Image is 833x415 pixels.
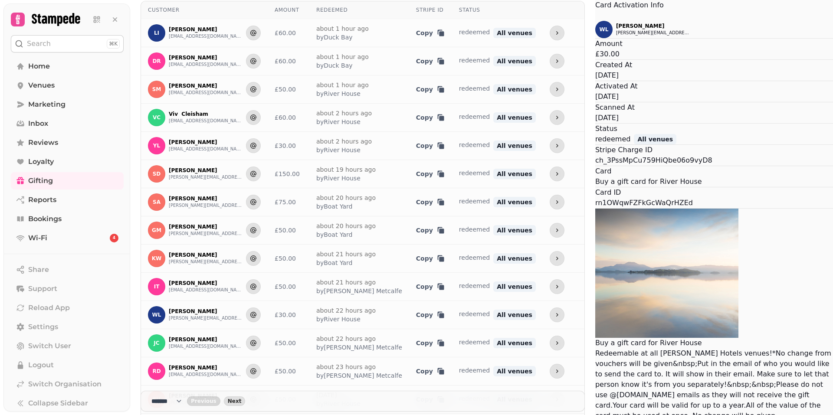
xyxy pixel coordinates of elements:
button: Copy [416,310,445,319]
span: redeemed [459,85,490,92]
span: All venues [493,28,536,38]
span: All venues [493,84,536,95]
p: [PERSON_NAME] [169,195,243,202]
img: Buy a gift card for River House [595,209,738,338]
p: [PERSON_NAME] [169,82,243,89]
button: more [550,336,564,350]
span: SD [153,171,161,177]
a: about 21 hours ago [316,251,376,258]
button: Send to [246,195,261,209]
div: Customer [148,7,261,13]
span: Share [28,265,49,275]
p: Created At [595,60,833,70]
span: All venues [493,281,536,292]
span: VC [153,114,161,121]
span: redeemed [459,367,490,374]
span: redeemed [459,310,490,317]
button: Send to [246,336,261,350]
span: All venues [493,253,536,264]
span: by River House [316,174,376,183]
span: Gifting [28,176,53,186]
button: more [550,167,564,181]
span: by [PERSON_NAME] Metcalfe [316,371,402,380]
div: £50.00 [275,282,302,291]
button: more [550,251,564,266]
span: Reports [28,195,56,205]
a: about 1 hour ago [316,25,369,32]
p: Activated At [595,81,833,91]
p: [PERSON_NAME] [169,139,243,146]
p: [PERSON_NAME] [169,308,243,315]
button: more [550,279,564,294]
span: redeemed [459,170,490,176]
a: about 20 hours ago [316,222,376,229]
p: [PERSON_NAME] [616,23,833,29]
span: Support [28,284,57,294]
button: [PERSON_NAME][EMAIL_ADDRESS][DOMAIN_NAME] [169,230,243,237]
span: All venues [634,134,676,144]
span: redeemed [459,141,490,148]
span: SA [153,199,161,205]
button: [EMAIL_ADDRESS][DOMAIN_NAME] [169,118,243,124]
div: £30.00 [275,141,302,150]
button: [EMAIL_ADDRESS][DOMAIN_NAME] [169,89,243,96]
button: Send to [246,251,261,266]
button: more [550,54,564,69]
span: redeemed [459,113,490,120]
button: Send to [246,167,261,181]
span: redeemed [459,198,490,205]
p: [PERSON_NAME] [169,280,243,287]
span: by Boat Yard [316,202,376,211]
p: Card ID [595,187,833,198]
p: Stripe Charge ID [595,145,833,155]
a: about 2 hours ago [316,110,372,117]
h4: Buy a gift card for River House [595,338,833,348]
span: by River House [316,146,372,154]
a: about 1 hour ago [316,53,369,60]
div: £50.00 [275,85,302,94]
button: Copy [416,367,445,376]
span: 4 [113,235,115,241]
span: All venues [493,112,536,123]
a: about 21 hours ago [316,279,376,286]
span: redeemed [459,339,490,346]
button: Send to [246,110,261,125]
span: by Duck Bay [316,61,369,70]
p: [DATE] [595,113,833,123]
p: Viv Cleisham [169,111,243,118]
span: LI [154,30,159,36]
button: Send to [246,223,261,238]
span: Wl [152,312,161,318]
span: Marketing [28,99,66,110]
span: All venues [493,310,536,320]
button: Send to [246,54,261,69]
button: Copy [416,57,445,65]
span: by Boat Yard [316,230,376,239]
span: All venues [493,338,536,348]
span: redeemed [595,134,631,144]
span: Reviews [28,137,58,148]
button: Send to [246,26,261,40]
span: RD [152,368,161,374]
button: more [550,364,564,379]
button: Copy [416,141,445,150]
button: Send to [246,364,261,379]
p: [PERSON_NAME] [169,364,243,371]
span: YL [153,143,160,149]
p: [DATE] [595,70,833,81]
span: by River House [316,315,376,324]
span: Switch Organisation [28,379,102,389]
p: [PERSON_NAME] [169,167,243,174]
a: about 22 hours ago [316,307,376,314]
nav: Pagination [141,391,585,412]
div: £50.00 [275,367,302,376]
div: Redeemed [316,7,402,13]
div: £50.00 [275,254,302,263]
span: Wi-Fi [28,233,47,243]
button: Copy [416,226,445,235]
span: redeemed [459,57,490,64]
button: Copy [416,339,445,347]
button: more [550,195,564,209]
span: GM [152,227,161,233]
button: more [550,307,564,322]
